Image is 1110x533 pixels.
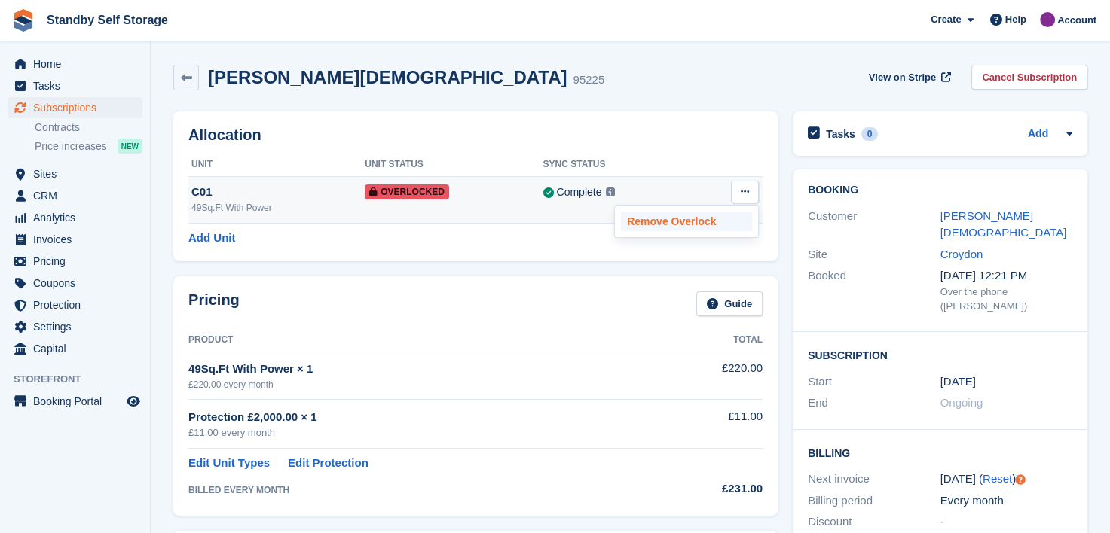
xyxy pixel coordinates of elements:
span: Account [1057,13,1096,28]
a: menu [8,273,142,294]
div: Billing period [808,492,940,510]
span: Sites [33,163,124,184]
div: 49Sq.Ft With Power [191,201,365,215]
span: View on Stripe [869,70,936,85]
div: Protection £2,000.00 × 1 [188,409,656,426]
div: 49Sq.Ft With Power × 1 [188,361,656,378]
div: Complete [556,184,601,200]
a: Preview store [124,392,142,410]
a: Remove Overlock [621,212,752,231]
a: View on Stripe [863,65,954,90]
span: Home [33,53,124,75]
span: Pricing [33,251,124,272]
h2: Tasks [826,127,855,141]
span: Ongoing [940,396,983,409]
div: Tooltip anchor [1014,473,1027,486]
span: Price increases [35,139,107,154]
a: Contracts [35,120,142,135]
span: Coupons [33,273,124,294]
div: - [940,513,1073,531]
a: menu [8,75,142,96]
span: CRM [33,185,124,206]
div: 95225 [573,72,604,89]
a: Reset [983,472,1012,485]
a: menu [8,251,142,272]
div: [DATE] ( ) [940,471,1073,488]
a: Add Unit [188,230,235,247]
a: Croydon [940,248,983,260]
div: NEW [118,139,142,154]
span: Overlocked [365,184,449,199]
a: menu [8,294,142,315]
h2: Pricing [188,291,240,316]
a: menu [8,207,142,228]
div: Every month [940,492,1073,510]
th: Unit [188,153,365,177]
a: menu [8,391,142,412]
div: Discount [808,513,940,531]
img: stora-icon-8386f47178a22dfd0bd8f6a31ec36ba5ce8667c1dd55bd0f319d3a0aa187defe.svg [12,9,35,32]
td: £220.00 [656,352,763,399]
th: Unit Status [365,153,543,177]
div: Site [808,246,940,263]
a: menu [8,97,142,118]
h2: Billing [808,445,1072,460]
a: Add [1028,126,1048,143]
span: Settings [33,316,124,337]
div: £11.00 every month [188,425,656,440]
span: Storefront [14,372,150,387]
span: Invoices [33,229,124,250]
div: End [808,394,940,412]
a: Edit Unit Types [188,455,270,472]
a: menu [8,163,142,184]
a: Standby Self Storage [41,8,174,32]
div: Customer [808,208,940,242]
th: Sync Status [543,153,696,177]
th: Product [188,328,656,352]
a: Edit Protection [288,455,368,472]
div: [DATE] 12:21 PM [940,267,1073,285]
span: Subscriptions [33,97,124,118]
img: icon-info-grey-7440780725fd019a000dd9b08b2336e03edf1995a4989e88bcd33f0948082b44.svg [606,187,615,196]
div: 0 [861,127,879,141]
h2: Booking [808,184,1072,196]
div: Next invoice [808,471,940,488]
a: Price increases NEW [35,138,142,154]
div: Start [808,373,940,391]
div: £231.00 [656,480,763,498]
time: 2025-07-18 00:00:00 UTC [940,373,976,391]
span: Protection [33,294,124,315]
span: Booking Portal [33,391,124,412]
span: Tasks [33,75,124,96]
div: £220.00 every month [188,378,656,391]
th: Total [656,328,763,352]
span: Create [931,12,961,27]
h2: Allocation [188,126,763,144]
a: menu [8,338,142,359]
span: Help [1005,12,1026,27]
a: menu [8,316,142,337]
a: Guide [696,291,763,316]
a: [PERSON_NAME][DEMOGRAPHIC_DATA] [940,209,1067,239]
h2: Subscription [808,347,1072,362]
div: C01 [191,184,365,201]
h2: [PERSON_NAME][DEMOGRAPHIC_DATA] [208,67,567,87]
a: menu [8,229,142,250]
td: £11.00 [656,400,763,449]
span: Capital [33,338,124,359]
img: Sue Ford [1040,12,1055,27]
a: menu [8,53,142,75]
a: menu [8,185,142,206]
div: Booked [808,267,940,314]
div: Over the phone ([PERSON_NAME]) [940,285,1073,314]
a: Cancel Subscription [971,65,1087,90]
div: BILLED EVERY MONTH [188,483,656,497]
span: Analytics [33,207,124,228]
